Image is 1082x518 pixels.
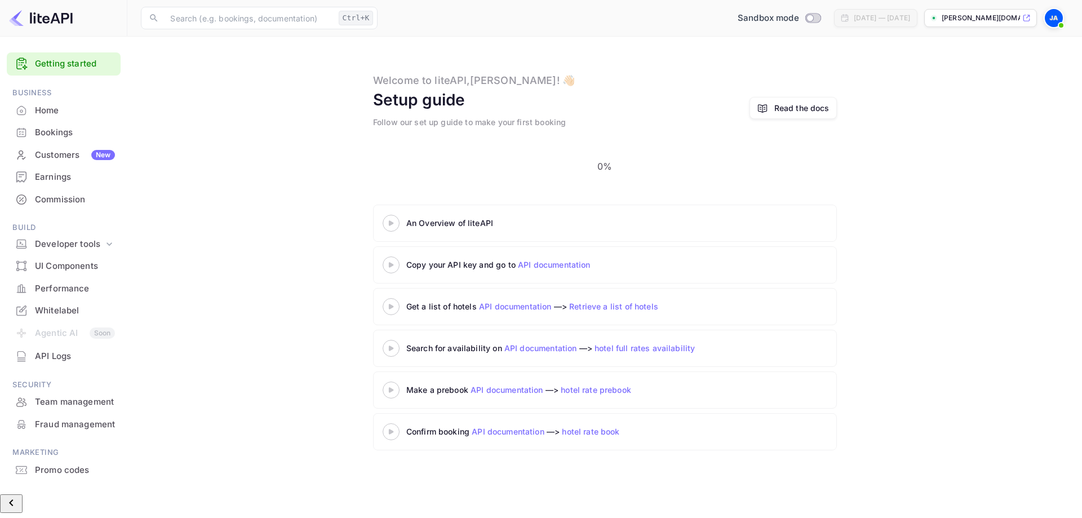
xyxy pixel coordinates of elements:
[35,149,115,162] div: Customers
[373,88,465,112] div: Setup guide
[7,255,121,277] div: UI Components
[7,459,121,480] a: Promo codes
[1045,9,1063,27] img: Jackson Amadi
[854,13,910,23] div: [DATE] — [DATE]
[35,464,115,477] div: Promo codes
[406,259,688,271] div: Copy your API key and go to
[35,171,115,184] div: Earnings
[7,346,121,366] a: API Logs
[471,385,543,395] a: API documentation
[7,255,121,276] a: UI Components
[7,346,121,368] div: API Logs
[7,122,121,144] div: Bookings
[35,282,115,295] div: Performance
[733,12,825,25] div: Switch to Production mode
[479,302,552,311] a: API documentation
[7,100,121,122] div: Home
[35,260,115,273] div: UI Components
[7,87,121,99] span: Business
[91,150,115,160] div: New
[7,446,121,459] span: Marketing
[518,260,591,269] a: API documentation
[35,418,115,431] div: Fraud management
[595,343,695,353] a: hotel full rates availability
[562,427,619,436] a: hotel rate book
[597,160,612,173] p: 0%
[7,166,121,188] div: Earnings
[163,7,334,29] input: Search (e.g. bookings, documentation)
[9,9,73,27] img: LiteAPI logo
[942,13,1020,23] p: [PERSON_NAME][DOMAIN_NAME]...
[406,217,688,229] div: An Overview of liteAPI
[7,144,121,165] a: CustomersNew
[35,350,115,363] div: API Logs
[504,343,577,353] a: API documentation
[7,391,121,413] div: Team management
[7,100,121,121] a: Home
[406,342,801,354] div: Search for availability on —>
[7,414,121,436] div: Fraud management
[7,234,121,254] div: Developer tools
[7,300,121,321] a: Whitelabel
[406,300,688,312] div: Get a list of hotels —>
[7,189,121,211] div: Commission
[750,97,837,119] a: Read the docs
[7,189,121,210] a: Commission
[35,304,115,317] div: Whitelabel
[7,379,121,391] span: Security
[738,12,799,25] span: Sandbox mode
[35,193,115,206] div: Commission
[406,426,688,437] div: Confirm booking —>
[7,391,121,412] a: Team management
[7,300,121,322] div: Whitelabel
[339,11,374,25] div: Ctrl+K
[35,126,115,139] div: Bookings
[7,278,121,299] a: Performance
[35,104,115,117] div: Home
[7,122,121,143] a: Bookings
[35,238,104,251] div: Developer tools
[7,166,121,187] a: Earnings
[569,302,658,311] a: Retrieve a list of hotels
[7,222,121,234] span: Build
[373,73,575,88] div: Welcome to liteAPI, [PERSON_NAME] ! 👋🏻
[561,385,631,395] a: hotel rate prebook
[373,116,566,128] div: Follow our set up guide to make your first booking
[7,414,121,435] a: Fraud management
[7,52,121,76] div: Getting started
[7,459,121,481] div: Promo codes
[472,427,544,436] a: API documentation
[7,144,121,166] div: CustomersNew
[774,102,830,114] a: Read the docs
[35,57,115,70] a: Getting started
[406,384,688,396] div: Make a prebook —>
[7,278,121,300] div: Performance
[35,396,115,409] div: Team management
